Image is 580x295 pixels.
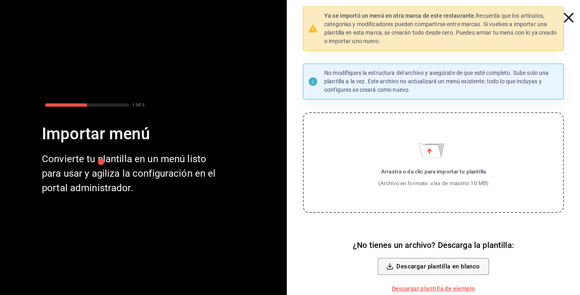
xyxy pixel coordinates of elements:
[42,123,222,145] div: Importar menú
[42,152,222,195] div: Convierte tu plantilla en un menú listo para usar y agiliza la configuración en el portal adminis...
[378,258,489,275] button: Descargar plantilla en blanco
[324,69,559,94] p: No modifiques la estructura del archivo y asegúrate de que esté completo. Sube solo una plantilla...
[353,239,514,252] h6: ¿No tienes un archivo? Descarga la plantilla:
[324,12,559,45] p: Recuerda que los artículos, categorías y modificadores pueden compartirse entre marcas. Si vuelve...
[378,179,489,187] div: (Archivo en formato .xlsx de máximo 10 MB)
[132,102,145,108] div: 1 DE 2
[303,112,564,213] label: Importar menú
[324,12,476,19] strong: Ya se importó un menú en otra marca de este restaurante.
[378,167,489,175] div: Arrastra o da clic para importar tu plantilla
